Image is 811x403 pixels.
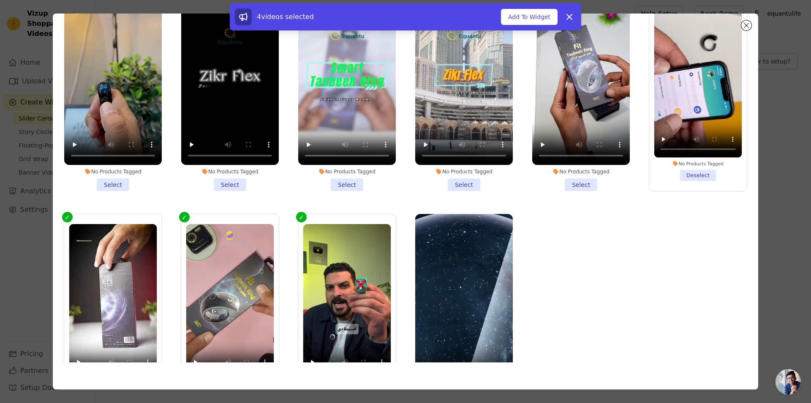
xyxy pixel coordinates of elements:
div: No Products Tagged [64,168,162,175]
button: Add To Widget [501,9,558,25]
div: No Products Tagged [654,161,742,167]
div: No Products Tagged [298,168,396,175]
div: No Products Tagged [415,168,513,175]
div: No Products Tagged [532,168,630,175]
div: No Products Tagged [181,168,279,175]
a: Open chat [776,369,801,395]
span: 4 videos selected [257,13,314,21]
